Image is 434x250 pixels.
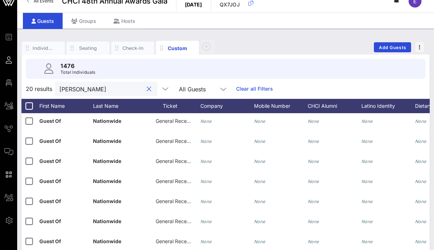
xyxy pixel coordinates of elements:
a: Clear all Filters [236,85,273,93]
i: None [308,199,319,204]
span: General Reception [156,218,199,224]
i: None [200,119,212,124]
i: None [200,179,212,184]
i: None [254,199,265,204]
div: All Guests [179,86,206,92]
i: None [308,159,319,164]
span: Nationwide [93,158,121,164]
i: None [361,239,373,244]
div: All Guests [175,82,232,96]
i: None [254,159,265,164]
span: Add Guests [379,45,407,50]
div: CHCI Alumni [308,99,361,113]
i: None [415,159,426,164]
i: None [254,119,265,124]
div: Mobile Number [254,99,308,113]
span: General Reception [156,118,199,124]
i: None [308,139,319,144]
span: General Reception [156,198,199,204]
i: None [361,159,373,164]
i: None [254,239,265,244]
div: Groups [63,13,105,29]
i: None [308,119,319,124]
button: Add Guests [374,42,411,52]
span: General Reception [156,138,199,144]
span: Nationwide [93,118,121,124]
p: Total Individuals [60,69,96,76]
i: None [200,139,212,144]
span: Guest Of [39,118,61,124]
i: None [361,219,373,224]
div: Hosts [105,13,144,29]
i: None [361,179,373,184]
span: General Reception [156,238,199,244]
span: Guest Of [39,158,61,164]
i: None [308,219,319,224]
i: None [361,119,373,124]
span: Guest Of [39,178,61,184]
div: Individuals [33,45,54,52]
div: Company [200,99,254,113]
div: Seating [77,45,99,52]
span: Guest Of [39,238,61,244]
i: None [361,199,373,204]
button: clear icon [147,86,151,93]
i: None [308,179,319,184]
div: Custom [167,44,188,52]
span: General Reception [156,158,199,164]
i: None [308,239,319,244]
i: None [254,219,265,224]
i: None [200,219,212,224]
i: None [415,179,426,184]
i: None [361,139,373,144]
span: 20 results [26,85,52,93]
span: Guest Of [39,218,61,224]
div: Ticket [147,99,200,113]
div: Guests [23,13,63,29]
span: Nationwide [93,178,121,184]
span: Nationwide [93,238,121,244]
span: Nationwide [93,218,121,224]
i: None [200,159,212,164]
i: None [415,239,426,244]
span: General Reception [156,178,199,184]
i: None [415,139,426,144]
i: None [200,199,212,204]
i: None [254,179,265,184]
i: None [254,139,265,144]
div: Latino Identity [361,99,415,113]
span: Guest Of [39,198,61,204]
div: Last Name [93,99,147,113]
i: None [200,239,212,244]
p: 1476 [60,62,96,70]
i: None [415,219,426,224]
span: Guest Of [39,138,61,144]
div: Check-In [122,45,143,52]
i: None [415,119,426,124]
span: Nationwide [93,198,121,204]
p: QX7JOJ [220,1,244,8]
p: [DATE] [185,1,202,8]
i: None [415,199,426,204]
div: First Name [39,99,93,113]
span: Nationwide [93,138,121,144]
